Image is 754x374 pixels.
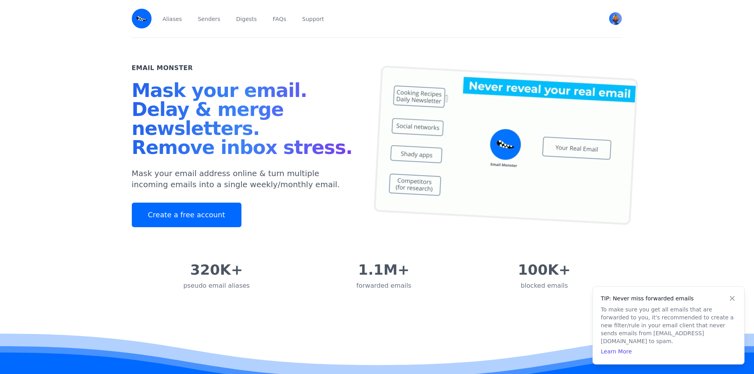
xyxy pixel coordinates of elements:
h4: TIP: Never miss forwarded emails [601,294,736,302]
p: Mask your email address online & turn multiple incoming emails into a single weekly/monthly email. [132,168,358,190]
div: pseudo email aliases [183,281,250,290]
a: Learn More [601,348,632,355]
img: temp mail, free temporary mail, Temporary Email [373,65,638,225]
a: Create a free account [132,203,241,227]
div: 1.1M+ [356,262,411,278]
div: 100K+ [518,262,571,278]
h2: Email Monster [132,63,193,73]
img: Email Monster [132,9,152,28]
h1: Mask your email. Delay & merge newsletters. Remove inbox stress. [132,81,358,160]
img: Dominic's Avatar [609,12,622,25]
button: User menu [608,11,623,26]
div: forwarded emails [356,281,411,290]
div: blocked emails [518,281,571,290]
div: 320K+ [183,262,250,278]
p: To make sure you get all emails that are forwarded to you, it's recommended to create a new filte... [601,306,736,345]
